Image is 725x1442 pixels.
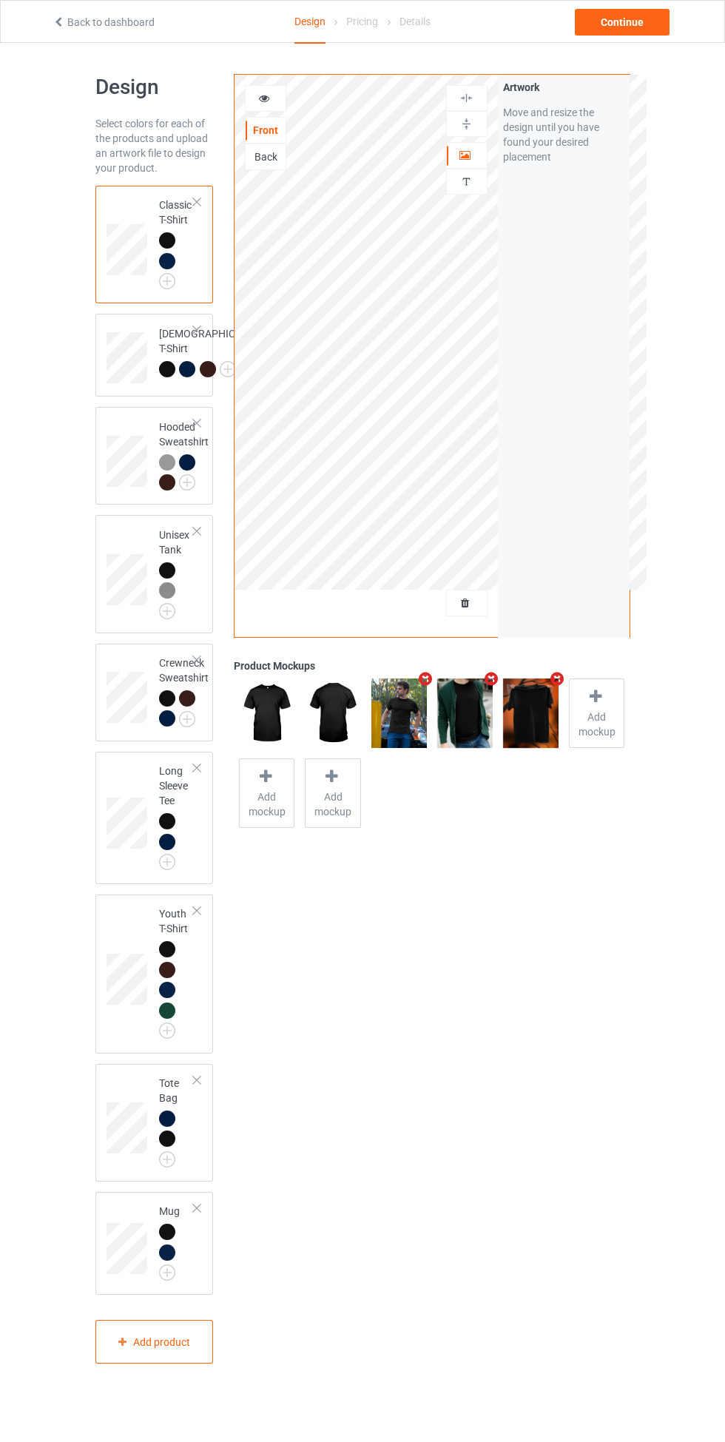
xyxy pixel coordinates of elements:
[159,764,195,865] div: Long Sleeve Tee
[503,678,559,748] img: regular.jpg
[482,671,501,687] i: Remove mockup
[159,1204,195,1276] div: Mug
[179,711,195,727] img: svg+xml;base64,PD94bWwgdmVyc2lvbj0iMS4wIiBlbmNvZGluZz0iVVRGLTgiPz4KPHN2ZyB3aWR0aD0iMjJweCIgaGVpZ2...
[95,186,214,303] div: Classic T-Shirt
[459,175,473,189] img: svg%3E%0A
[159,582,175,599] img: heather_texture.png
[95,116,214,175] div: Select colors for each of the products and upload an artwork file to design your product.
[159,198,195,284] div: Classic T-Shirt
[159,1151,175,1168] img: svg+xml;base64,PD94bWwgdmVyc2lvbj0iMS4wIiBlbmNvZGluZz0iVVRGLTgiPz4KPHN2ZyB3aWR0aD0iMjJweCIgaGVpZ2...
[246,149,286,164] div: Back
[220,361,236,377] img: svg+xml;base64,PD94bWwgdmVyc2lvbj0iMS4wIiBlbmNvZGluZz0iVVRGLTgiPz4KPHN2ZyB3aWR0aD0iMjJweCIgaGVpZ2...
[503,105,624,164] div: Move and resize the design until you have found your desired placement
[159,603,175,619] img: svg+xml;base64,PD94bWwgdmVyc2lvbj0iMS4wIiBlbmNvZGluZz0iVVRGLTgiPz4KPHN2ZyB3aWR0aD0iMjJweCIgaGVpZ2...
[575,9,670,36] div: Continue
[95,74,214,101] h1: Design
[459,91,473,105] img: svg%3E%0A
[305,678,360,748] img: regular.jpg
[417,671,435,687] i: Remove mockup
[95,1320,214,1364] div: Add product
[53,16,155,28] a: Back to dashboard
[239,678,294,748] img: regular.jpg
[159,906,195,1034] div: Youth T-Shirt
[246,123,286,138] div: Front
[95,752,214,884] div: Long Sleeve Tee
[399,1,431,42] div: Details
[95,314,214,397] div: [DEMOGRAPHIC_DATA] T-Shirt
[159,273,175,289] img: svg+xml;base64,PD94bWwgdmVyc2lvbj0iMS4wIiBlbmNvZGluZz0iVVRGLTgiPz4KPHN2ZyB3aWR0aD0iMjJweCIgaGVpZ2...
[503,80,624,95] div: Artwork
[346,1,378,42] div: Pricing
[159,1076,195,1162] div: Tote Bag
[239,758,294,828] div: Add mockup
[548,671,567,687] i: Remove mockup
[459,117,473,131] img: svg%3E%0A
[95,1064,214,1182] div: Tote Bag
[437,678,493,748] img: regular.jpg
[95,894,214,1053] div: Youth T-Shirt
[294,1,326,44] div: Design
[159,528,195,614] div: Unisex Tank
[569,678,624,748] div: Add mockup
[159,656,209,726] div: Crewneck Sweatshirt
[159,420,209,490] div: Hooded Sweatshirt
[240,789,294,819] span: Add mockup
[570,710,624,739] span: Add mockup
[95,1192,214,1295] div: Mug
[95,515,214,633] div: Unisex Tank
[159,1264,175,1281] img: svg+xml;base64,PD94bWwgdmVyc2lvbj0iMS4wIiBlbmNvZGluZz0iVVRGLTgiPz4KPHN2ZyB3aWR0aD0iMjJweCIgaGVpZ2...
[159,854,175,870] img: svg+xml;base64,PD94bWwgdmVyc2lvbj0iMS4wIiBlbmNvZGluZz0iVVRGLTgiPz4KPHN2ZyB3aWR0aD0iMjJweCIgaGVpZ2...
[159,326,267,377] div: [DEMOGRAPHIC_DATA] T-Shirt
[95,644,214,741] div: Crewneck Sweatshirt
[159,1022,175,1039] img: svg+xml;base64,PD94bWwgdmVyc2lvbj0iMS4wIiBlbmNvZGluZz0iVVRGLTgiPz4KPHN2ZyB3aWR0aD0iMjJweCIgaGVpZ2...
[179,474,195,491] img: svg+xml;base64,PD94bWwgdmVyc2lvbj0iMS4wIiBlbmNvZGluZz0iVVRGLTgiPz4KPHN2ZyB3aWR0aD0iMjJweCIgaGVpZ2...
[95,407,214,505] div: Hooded Sweatshirt
[305,758,360,828] div: Add mockup
[234,658,630,673] div: Product Mockups
[306,789,360,819] span: Add mockup
[371,678,427,748] img: regular.jpg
